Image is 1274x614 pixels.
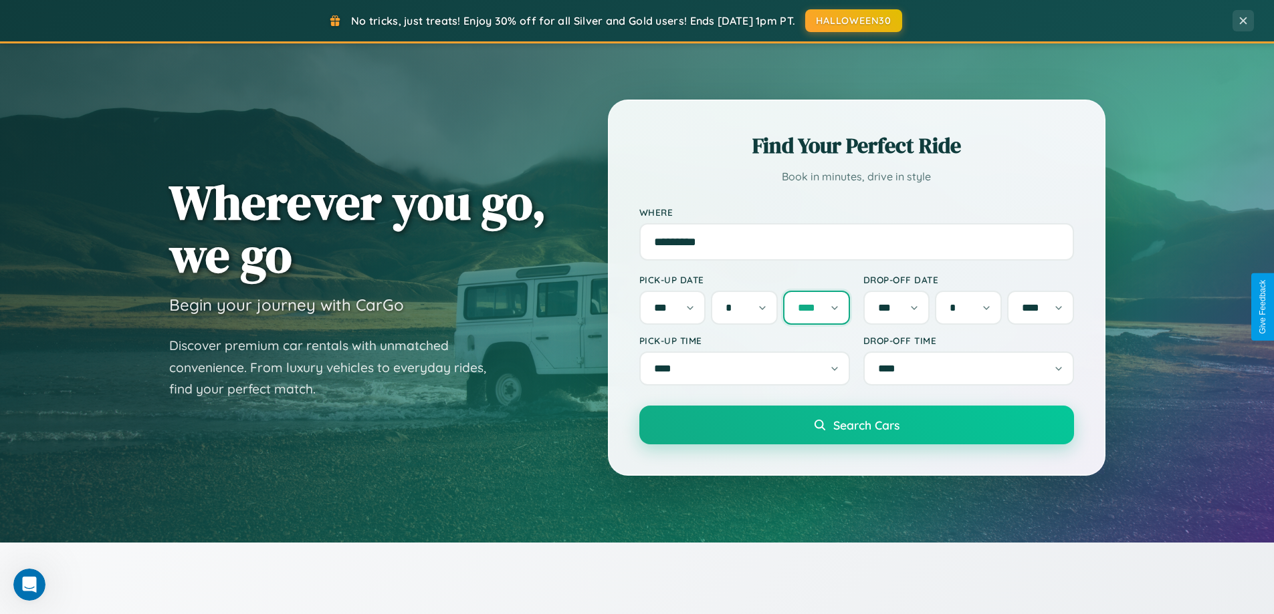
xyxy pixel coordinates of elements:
[639,206,1074,218] label: Where
[639,335,850,346] label: Pick-up Time
[169,335,504,400] p: Discover premium car rentals with unmatched convenience. From luxury vehicles to everyday rides, ...
[351,14,795,27] span: No tricks, just treats! Enjoy 30% off for all Silver and Gold users! Ends [DATE] 1pm PT.
[863,274,1074,285] label: Drop-off Date
[805,9,902,32] button: HALLOWEEN30
[169,295,404,315] h3: Begin your journey with CarGo
[13,569,45,601] iframe: Intercom live chat
[639,274,850,285] label: Pick-up Date
[1258,280,1267,334] div: Give Feedback
[639,406,1074,444] button: Search Cars
[639,131,1074,160] h2: Find Your Perfect Ride
[863,335,1074,346] label: Drop-off Time
[169,176,546,281] h1: Wherever you go, we go
[833,418,899,432] span: Search Cars
[639,167,1074,186] p: Book in minutes, drive in style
